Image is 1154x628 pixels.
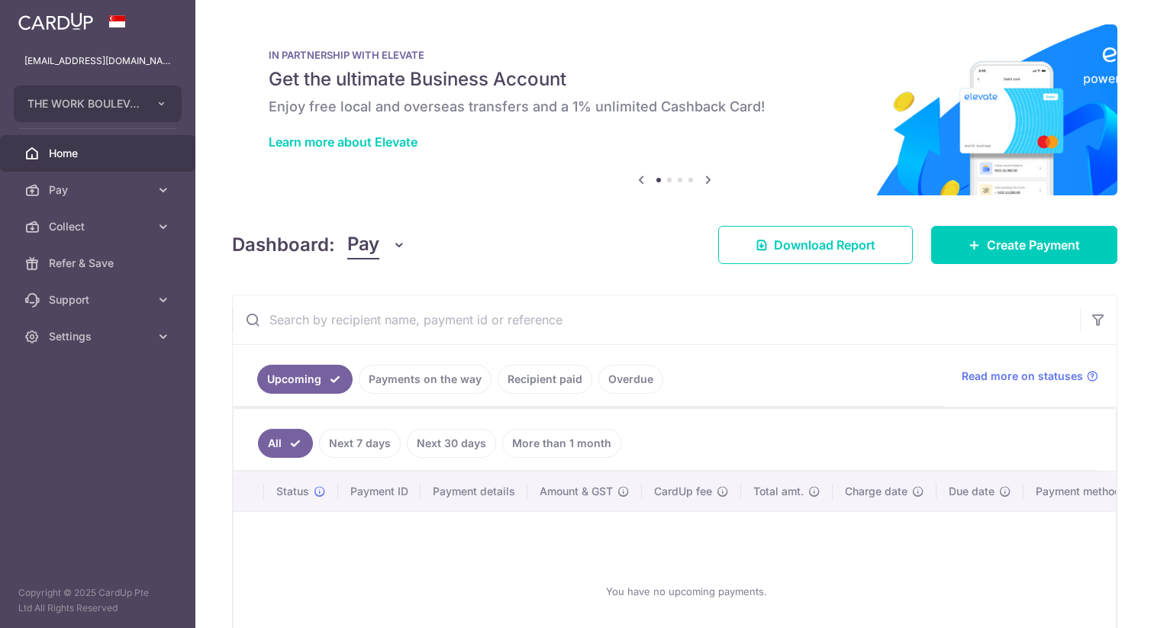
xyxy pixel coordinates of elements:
[753,484,804,499] span: Total amt.
[498,365,592,394] a: Recipient paid
[49,219,150,234] span: Collect
[14,85,182,122] button: THE WORK BOULEVARD CQ PTE. LTD.
[407,429,496,458] a: Next 30 days
[654,484,712,499] span: CardUp fee
[347,230,379,259] span: Pay
[845,484,907,499] span: Charge date
[232,24,1117,195] img: Renovation banner
[233,295,1080,344] input: Search by recipient name, payment id or reference
[276,484,309,499] span: Status
[49,329,150,344] span: Settings
[232,231,335,259] h4: Dashboard:
[949,484,994,499] span: Due date
[718,226,913,264] a: Download Report
[27,96,140,111] span: THE WORK BOULEVARD CQ PTE. LTD.
[962,369,1098,384] a: Read more on statuses
[931,226,1117,264] a: Create Payment
[421,472,527,511] th: Payment details
[319,429,401,458] a: Next 7 days
[269,134,417,150] a: Learn more about Elevate
[18,12,93,31] img: CardUp
[987,236,1080,254] span: Create Payment
[269,49,1081,61] p: IN PARTNERSHIP WITH ELEVATE
[49,146,150,161] span: Home
[347,230,406,259] button: Pay
[258,429,313,458] a: All
[962,369,1083,384] span: Read more on statuses
[24,53,171,69] p: [EMAIL_ADDRESS][DOMAIN_NAME]
[49,292,150,308] span: Support
[502,429,621,458] a: More than 1 month
[540,484,613,499] span: Amount & GST
[269,67,1081,92] h5: Get the ultimate Business Account
[257,365,353,394] a: Upcoming
[359,365,492,394] a: Payments on the way
[49,256,150,271] span: Refer & Save
[49,182,150,198] span: Pay
[774,236,875,254] span: Download Report
[598,365,663,394] a: Overdue
[338,472,421,511] th: Payment ID
[269,98,1081,116] h6: Enjoy free local and overseas transfers and a 1% unlimited Cashback Card!
[1023,472,1139,511] th: Payment method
